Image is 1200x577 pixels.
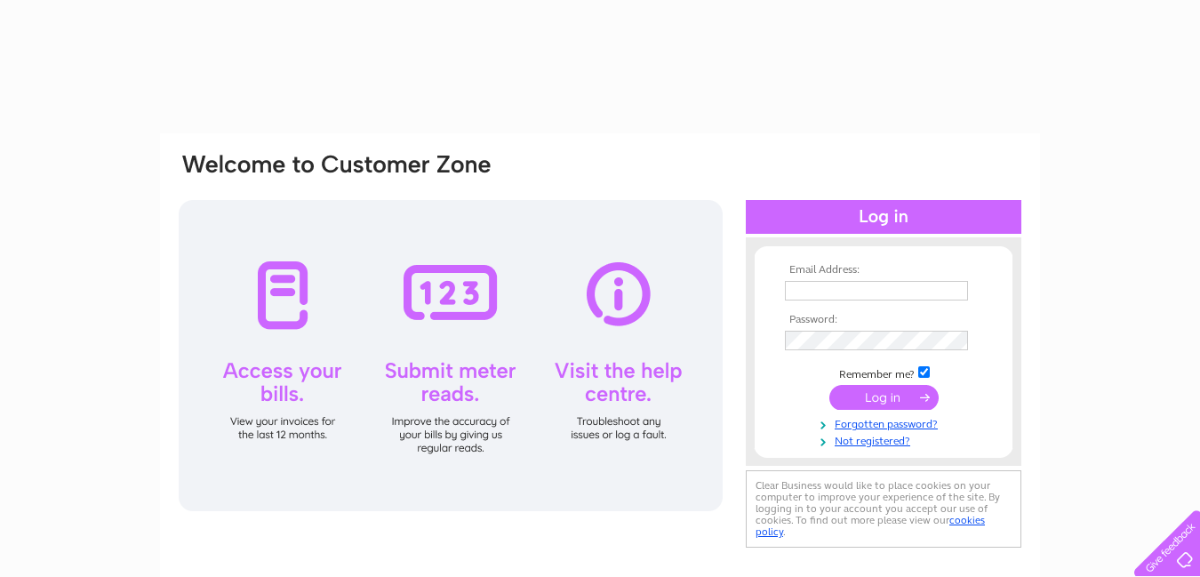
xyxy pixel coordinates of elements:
[780,314,987,326] th: Password:
[746,470,1021,548] div: Clear Business would like to place cookies on your computer to improve your experience of the sit...
[785,431,987,448] a: Not registered?
[780,364,987,381] td: Remember me?
[829,385,939,410] input: Submit
[756,514,985,538] a: cookies policy
[780,264,987,276] th: Email Address:
[785,414,987,431] a: Forgotten password?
